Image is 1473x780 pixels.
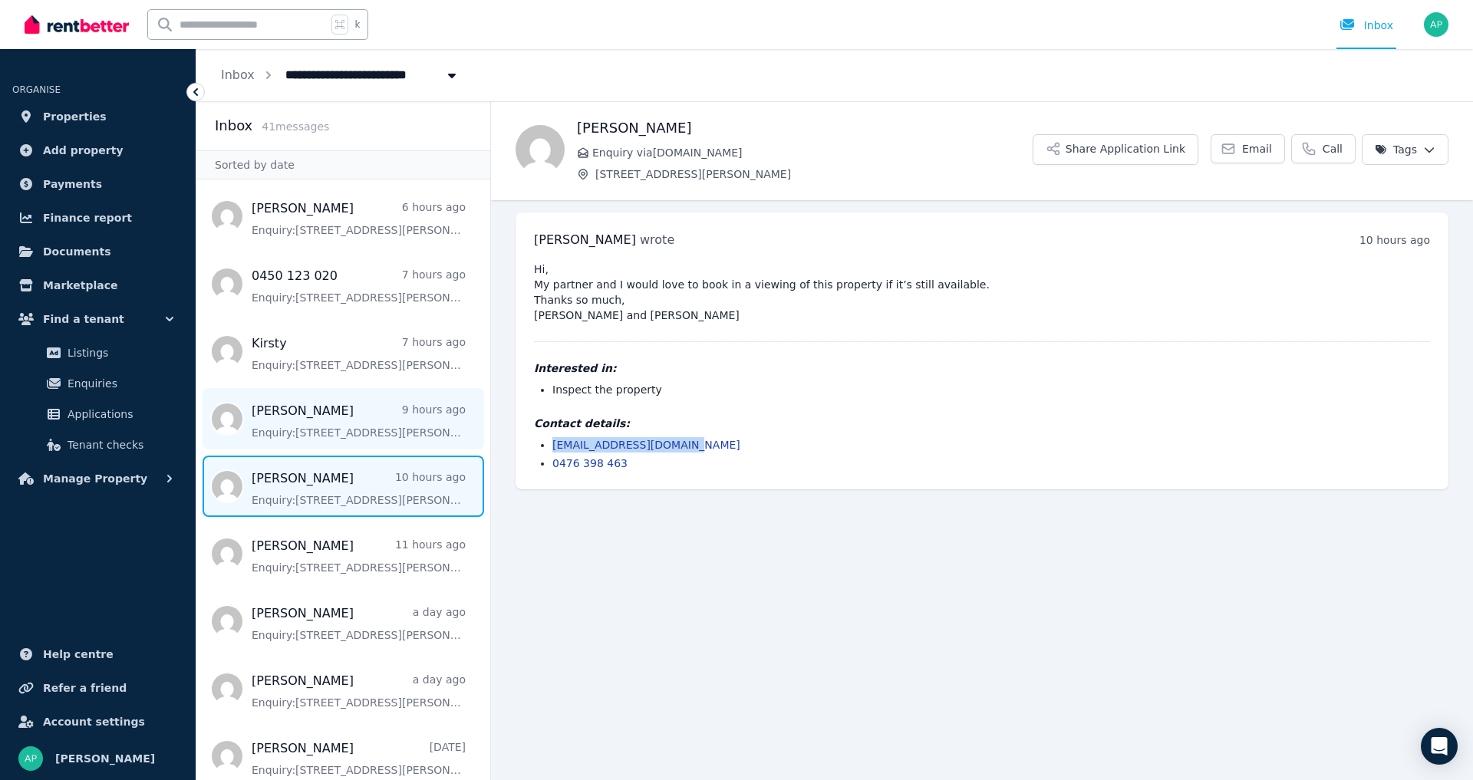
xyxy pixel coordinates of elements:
[12,639,183,670] a: Help centre
[552,439,740,451] a: [EMAIL_ADDRESS][DOMAIN_NAME]
[252,267,466,305] a: 0450 123 0207 hours agoEnquiry:[STREET_ADDRESS][PERSON_NAME].
[43,469,147,488] span: Manage Property
[534,416,1430,431] h4: Contact details:
[252,469,466,508] a: [PERSON_NAME]10 hours agoEnquiry:[STREET_ADDRESS][PERSON_NAME].
[252,672,466,710] a: [PERSON_NAME]a day agoEnquiry:[STREET_ADDRESS][PERSON_NAME].
[12,304,183,334] button: Find a tenant
[68,405,171,423] span: Applications
[534,262,1430,323] pre: Hi, My partner and I would love to book in a viewing of this property if it’s still available. Th...
[1242,141,1272,156] span: Email
[43,107,107,126] span: Properties
[68,374,171,393] span: Enquiries
[552,382,1430,397] li: Inspect the property
[262,120,329,133] span: 41 message s
[12,169,183,199] a: Payments
[1424,12,1448,37] img: Aurora Pagonis
[12,236,183,267] a: Documents
[252,199,466,238] a: [PERSON_NAME]6 hours agoEnquiry:[STREET_ADDRESS][PERSON_NAME].
[43,141,124,160] span: Add property
[1291,134,1356,163] a: Call
[1362,134,1448,165] button: Tags
[43,242,111,261] span: Documents
[252,402,466,440] a: [PERSON_NAME]9 hours agoEnquiry:[STREET_ADDRESS][PERSON_NAME].
[640,232,674,247] span: wrote
[12,673,183,703] a: Refer a friend
[221,67,255,82] a: Inbox
[12,101,183,132] a: Properties
[1323,141,1343,156] span: Call
[12,202,183,233] a: Finance report
[18,399,177,429] a: Applications
[354,18,360,31] span: k
[55,749,155,768] span: [PERSON_NAME]
[12,463,183,494] button: Manage Property
[25,13,129,36] img: RentBetter
[516,125,565,174] img: Alice Ashurst
[12,270,183,301] a: Marketplace
[12,135,183,166] a: Add property
[18,429,177,460] a: Tenant checks
[577,117,1033,139] h1: [PERSON_NAME]
[252,334,466,373] a: Kirsty7 hours agoEnquiry:[STREET_ADDRESS][PERSON_NAME].
[1375,142,1417,157] span: Tags
[534,360,1430,376] h4: Interested in:
[43,310,124,328] span: Find a tenant
[1211,134,1285,163] a: Email
[12,706,183,737] a: Account settings
[43,209,132,227] span: Finance report
[43,679,127,697] span: Refer a friend
[68,344,171,362] span: Listings
[534,232,636,247] span: [PERSON_NAME]
[215,115,252,137] h2: Inbox
[18,337,177,368] a: Listings
[252,604,466,643] a: [PERSON_NAME]a day agoEnquiry:[STREET_ADDRESS][PERSON_NAME].
[1359,234,1430,246] time: 10 hours ago
[252,739,466,778] a: [PERSON_NAME][DATE]Enquiry:[STREET_ADDRESS][PERSON_NAME].
[196,150,490,179] div: Sorted by date
[43,276,117,295] span: Marketplace
[595,166,1033,182] span: [STREET_ADDRESS][PERSON_NAME]
[43,645,114,663] span: Help centre
[43,175,102,193] span: Payments
[1033,134,1198,165] button: Share Application Link
[252,537,466,575] a: [PERSON_NAME]11 hours agoEnquiry:[STREET_ADDRESS][PERSON_NAME].
[12,84,61,95] span: ORGANISE
[1421,728,1458,765] div: Open Intercom Messenger
[196,49,484,101] nav: Breadcrumb
[18,368,177,399] a: Enquiries
[552,457,628,469] a: 0476 398 463
[592,145,1033,160] span: Enquiry via [DOMAIN_NAME]
[43,713,145,731] span: Account settings
[18,746,43,771] img: Aurora Pagonis
[1340,18,1393,33] div: Inbox
[68,436,171,454] span: Tenant checks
